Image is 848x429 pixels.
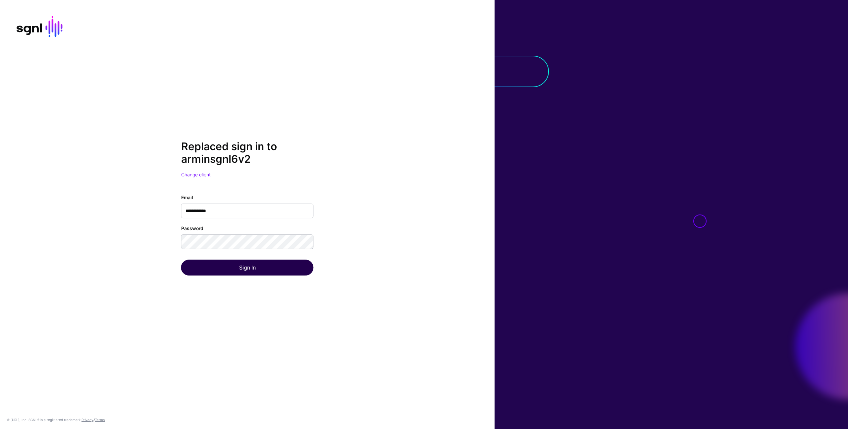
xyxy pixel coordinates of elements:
[181,225,203,232] label: Password
[181,140,314,166] h2: Replaced sign in to arminsgnl6v2
[7,417,105,422] div: © [URL], Inc. SGNL® is a registered trademark. &
[181,260,314,276] button: Sign In
[81,418,93,422] a: Privacy
[181,172,211,177] a: Change client
[95,418,105,422] a: Terms
[181,194,193,201] label: Email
